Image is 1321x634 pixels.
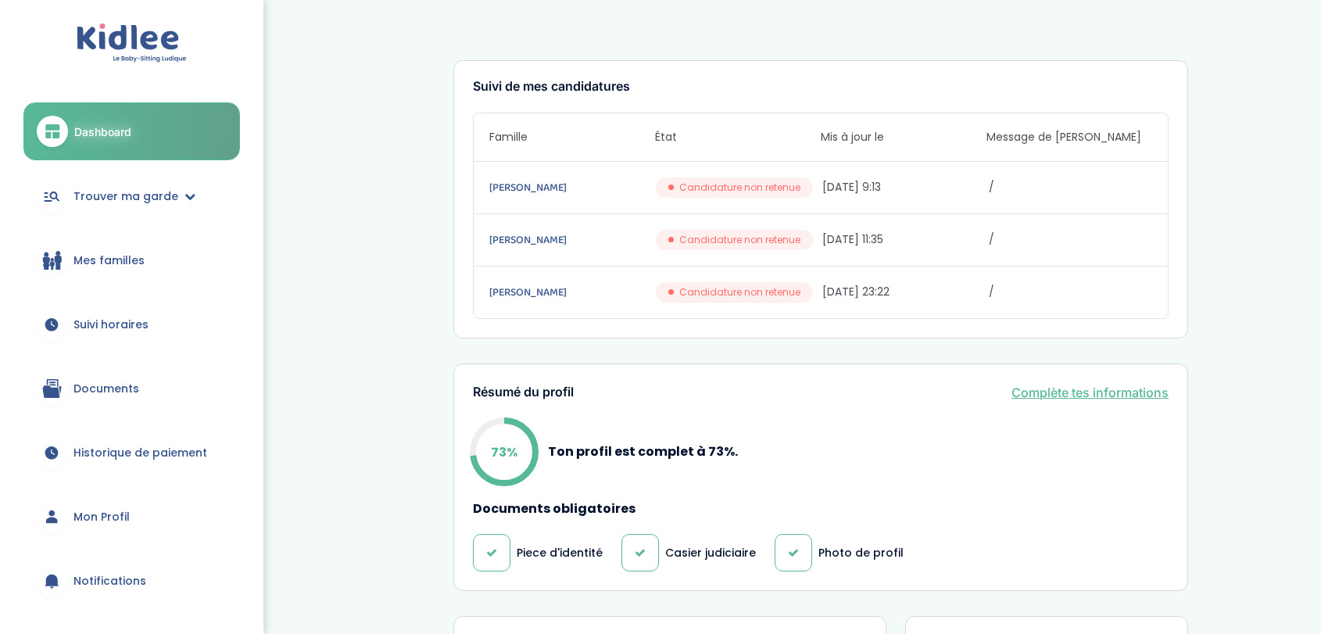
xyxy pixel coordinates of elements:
[73,317,149,333] span: Suivi horaires
[517,545,603,561] p: Piece d'identité
[73,188,178,205] span: Trouver ma garde
[489,179,653,196] a: [PERSON_NAME]
[489,231,653,249] a: [PERSON_NAME]
[473,385,574,399] h3: Résumé du profil
[1011,383,1169,402] a: Complète tes informations
[822,179,986,195] span: [DATE] 9:13
[473,80,1169,94] h3: Suivi de mes candidatures
[989,179,1152,195] span: /
[23,168,240,224] a: Trouver ma garde
[679,233,800,247] span: Candidature non retenue
[818,545,904,561] p: Photo de profil
[73,573,146,589] span: Notifications
[74,124,131,140] span: Dashboard
[23,232,240,288] a: Mes familles
[73,253,145,269] span: Mes familles
[23,296,240,353] a: Suivi horaires
[822,231,986,248] span: [DATE] 11:35
[821,129,986,145] span: Mis à jour le
[23,553,240,609] a: Notifications
[989,231,1152,248] span: /
[77,23,187,63] img: logo.svg
[989,284,1152,300] span: /
[73,509,130,525] span: Mon Profil
[23,360,240,417] a: Documents
[489,129,655,145] span: Famille
[679,285,800,299] span: Candidature non retenue
[73,381,139,397] span: Documents
[822,284,986,300] span: [DATE] 23:22
[489,284,653,301] a: [PERSON_NAME]
[665,545,756,561] p: Casier judiciaire
[23,102,240,160] a: Dashboard
[679,181,800,195] span: Candidature non retenue
[655,129,821,145] span: État
[473,502,1169,516] h4: Documents obligatoires
[23,424,240,481] a: Historique de paiement
[491,442,517,461] p: 73%
[23,489,240,545] a: Mon Profil
[986,129,1152,145] span: Message de [PERSON_NAME]
[548,442,738,461] p: Ton profil est complet à 73%.
[73,445,207,461] span: Historique de paiement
